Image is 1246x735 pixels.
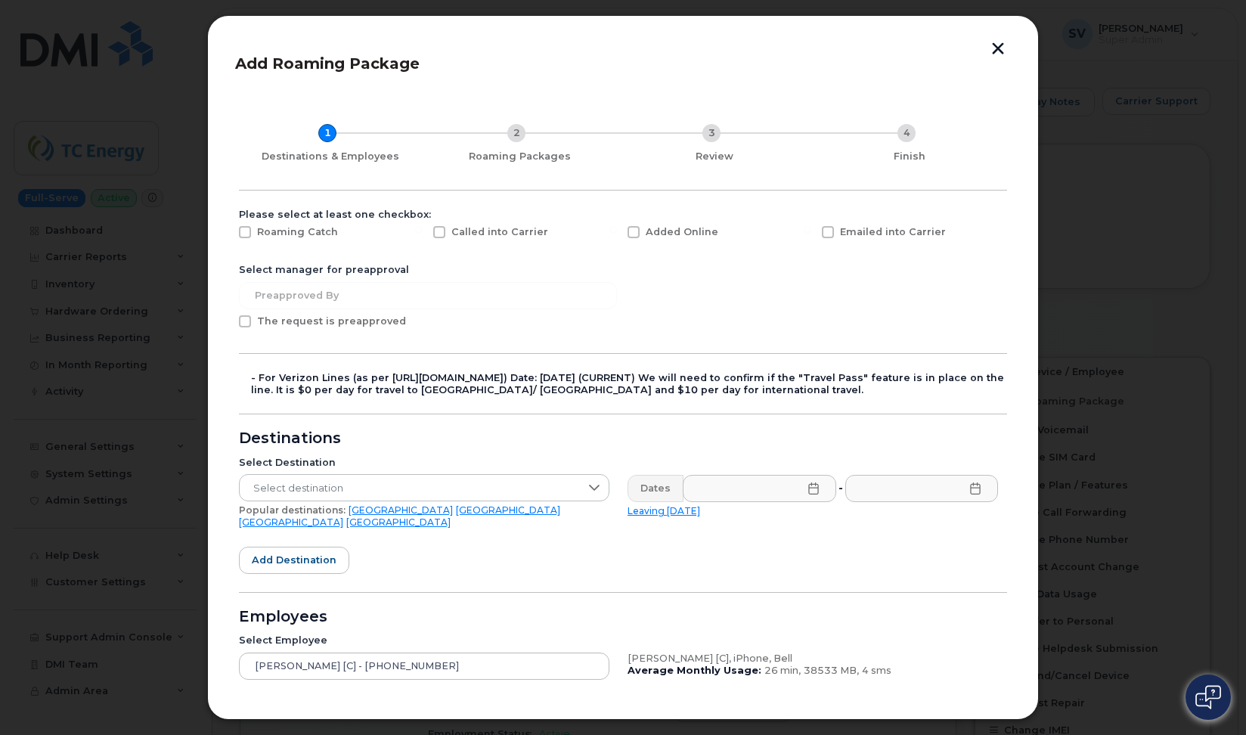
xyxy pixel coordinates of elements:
div: Employees [239,611,1007,623]
div: 2 [507,124,525,142]
span: Add Roaming Package [235,54,420,73]
span: Popular destinations: [239,504,346,516]
span: Roaming Catch [257,226,338,237]
div: - For Verizon Lines (as per [URL][DOMAIN_NAME]) Date: [DATE] (CURRENT) We will need to confirm if... [251,372,1007,395]
div: - [835,475,846,502]
span: Added Online [646,226,718,237]
input: Called into Carrier [415,226,423,234]
a: Leaving [DATE] [628,505,700,516]
img: Open chat [1195,685,1221,709]
input: Added Online [609,226,617,234]
span: The request is preapproved [257,315,406,327]
div: Select manager for preapproval [239,264,1007,276]
input: Please fill out this field [683,475,836,502]
a: [GEOGRAPHIC_DATA] [346,516,451,528]
div: Select Destination [239,457,609,469]
div: Finish [818,150,1001,163]
span: Called into Carrier [451,226,548,237]
span: Emailed into Carrier [840,226,946,237]
span: Add destination [252,553,336,567]
input: Search device [239,653,609,680]
input: Emailed into Carrier [804,226,811,234]
input: Preapproved by [239,282,617,309]
div: Review [623,150,806,163]
div: Please select at least one checkbox: [239,209,1007,221]
div: Select Employee [239,634,609,647]
input: Please fill out this field [845,475,999,502]
span: Select destination [240,475,580,502]
div: 3 [702,124,721,142]
button: Add destination [239,547,349,574]
b: Average Monthly Usage: [628,665,761,676]
a: [GEOGRAPHIC_DATA] [239,516,343,528]
a: [GEOGRAPHIC_DATA] [349,504,453,516]
span: 38533 MB, [804,665,859,676]
div: [PERSON_NAME] [C], iPhone, Bell [628,653,998,665]
a: [GEOGRAPHIC_DATA] [456,504,560,516]
div: Roaming Packages [428,150,611,163]
div: Destinations [239,433,1007,445]
span: 26 min, [764,665,801,676]
div: 4 [897,124,916,142]
span: 4 sms [862,665,891,676]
